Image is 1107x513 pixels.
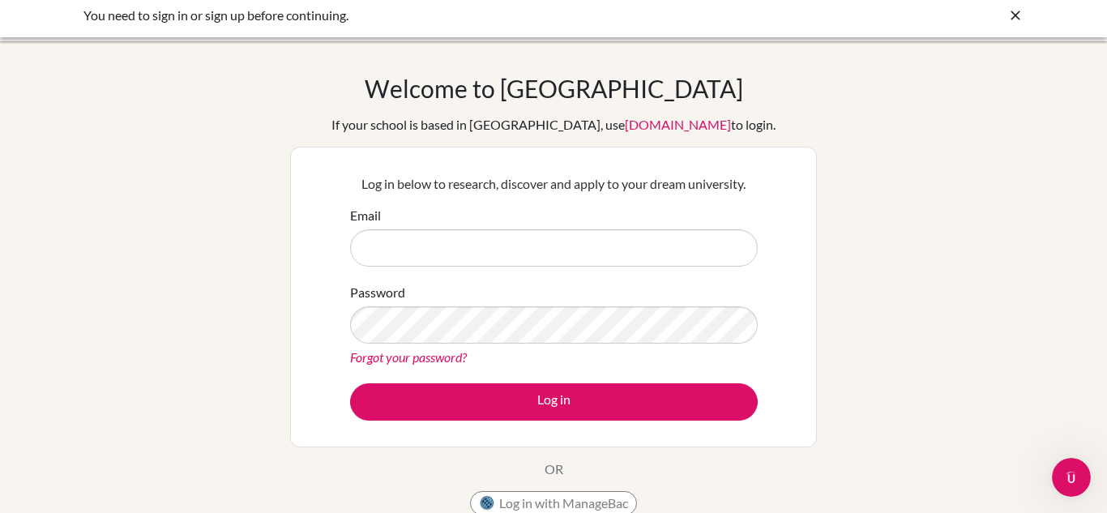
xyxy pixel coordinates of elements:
label: Email [350,206,381,225]
button: Log in [350,383,758,421]
iframe: Intercom live chat [1052,458,1091,497]
p: OR [545,460,563,479]
label: Password [350,283,405,302]
div: If your school is based in [GEOGRAPHIC_DATA], use to login. [331,115,776,135]
a: [DOMAIN_NAME] [625,117,731,132]
a: Forgot your password? [350,349,467,365]
div: You need to sign in or sign up before continuing. [83,6,780,25]
p: Log in below to research, discover and apply to your dream university. [350,174,758,194]
h1: Welcome to [GEOGRAPHIC_DATA] [365,74,743,103]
